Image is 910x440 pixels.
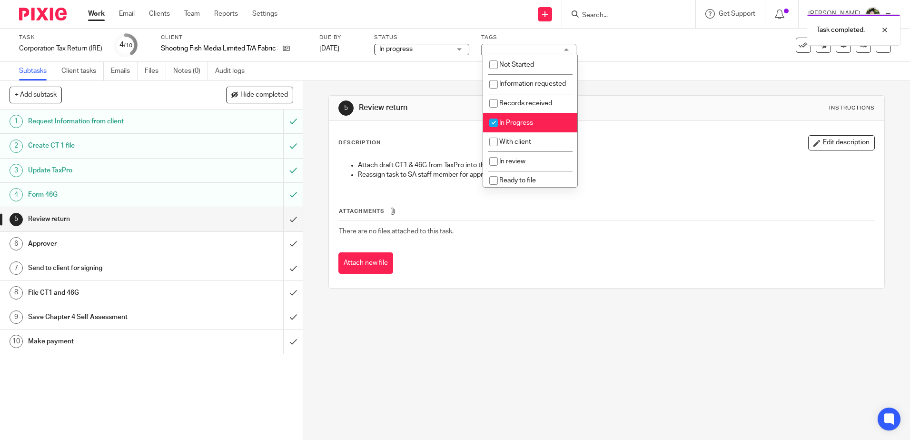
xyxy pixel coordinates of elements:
[124,43,132,48] small: /10
[10,261,23,275] div: 7
[10,213,23,226] div: 5
[119,40,132,50] div: 4
[817,25,865,35] p: Task completed.
[319,45,339,52] span: [DATE]
[10,335,23,348] div: 10
[499,158,525,165] span: In review
[499,139,531,145] span: With client
[19,62,54,80] a: Subtasks
[10,310,23,324] div: 9
[28,237,192,251] h1: Approver
[28,261,192,275] h1: Send to client for signing
[338,252,393,274] button: Attach new file
[214,9,238,19] a: Reports
[149,9,170,19] a: Clients
[338,100,354,116] div: 5
[379,46,413,52] span: In progress
[145,62,166,80] a: Files
[19,44,102,53] div: Corporation Tax Return (IRE)
[19,8,67,20] img: Pixie
[10,115,23,128] div: 1
[240,91,288,99] span: Hide completed
[359,103,627,113] h1: Review return
[374,34,469,41] label: Status
[339,228,454,235] span: There are no files attached to this task.
[499,61,534,68] span: Not Started
[10,286,23,300] div: 8
[161,34,307,41] label: Client
[28,310,192,324] h1: Save Chapter 4 Self Assessment
[358,170,874,180] p: Reassign task to SA staff member for approval
[184,9,200,19] a: Team
[10,188,23,201] div: 4
[28,114,192,129] h1: Request Information from client
[88,9,105,19] a: Work
[173,62,208,80] a: Notes (0)
[19,34,102,41] label: Task
[499,120,533,126] span: In Progress
[61,62,104,80] a: Client tasks
[161,44,278,53] p: Shooting Fish Media Limited T/A Fabric Social
[28,286,192,300] h1: File CT1 and 46G
[10,237,23,250] div: 6
[808,135,875,150] button: Edit description
[28,163,192,178] h1: Update TaxPro
[226,87,293,103] button: Hide completed
[28,212,192,226] h1: Review return
[10,87,62,103] button: + Add subtask
[10,140,23,153] div: 2
[10,164,23,177] div: 3
[829,104,875,112] div: Instructions
[28,188,192,202] h1: Form 46G
[865,7,880,22] img: Jade.jpeg
[499,100,552,107] span: Records received
[215,62,252,80] a: Audit logs
[338,139,381,147] p: Description
[319,34,362,41] label: Due by
[252,9,277,19] a: Settings
[111,62,138,80] a: Emails
[119,9,135,19] a: Email
[499,80,566,87] span: Information requested
[28,139,192,153] h1: Create CT 1 file
[339,209,385,214] span: Attachments
[499,177,536,184] span: Ready to file
[358,160,874,170] p: Attach draft CT1 & 46G from TaxPro into this subtask
[28,334,192,349] h1: Make payment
